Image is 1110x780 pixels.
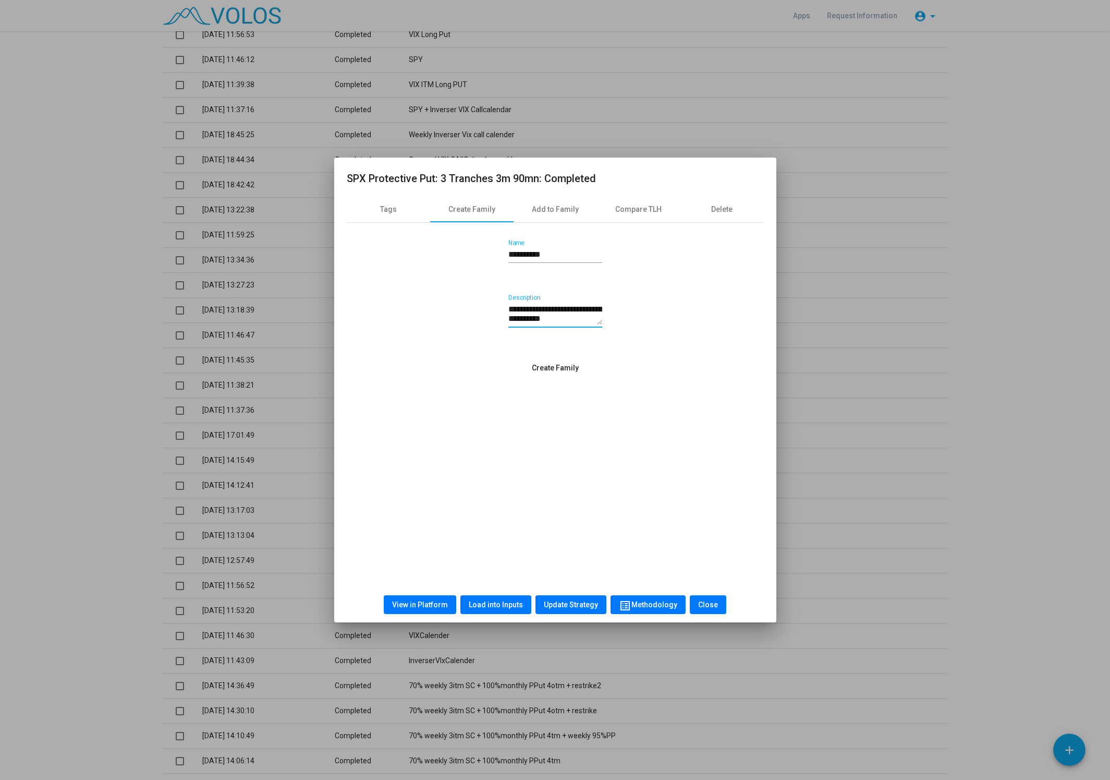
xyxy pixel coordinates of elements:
[611,595,686,614] button: Methodology
[392,601,448,609] span: View in Platform
[619,599,631,612] mat-icon: list_alt
[532,364,579,372] span: Create Family
[469,601,523,609] span: Load into Inputs
[619,601,677,609] span: Methodology
[690,595,726,614] button: Close
[532,204,579,215] div: Add to Family
[460,595,531,614] button: Load into Inputs
[347,170,764,187] h2: SPX Protective Put: 3 Tranches 3m 90mn: Completed
[448,204,495,215] div: Create Family
[615,204,662,215] div: Compare TLH
[380,204,397,215] div: Tags
[544,601,598,609] span: Update Strategy
[523,358,587,377] button: Create Family
[535,595,606,614] button: Update Strategy
[384,595,456,614] button: View in Platform
[711,204,733,215] div: Delete
[698,601,718,609] span: Close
